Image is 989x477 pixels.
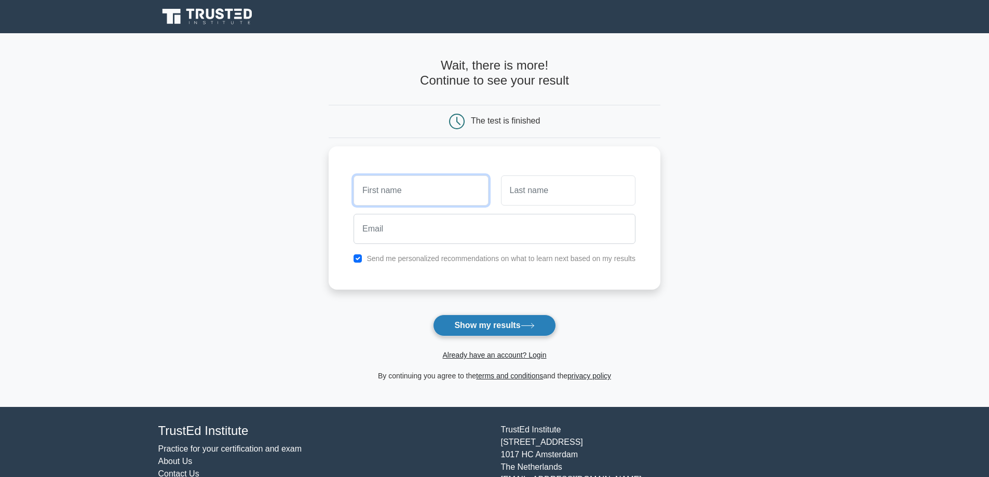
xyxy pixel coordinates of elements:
a: About Us [158,457,193,466]
div: By continuing you agree to the and the [322,370,667,382]
a: privacy policy [567,372,611,380]
input: Last name [501,175,635,206]
a: Practice for your certification and exam [158,444,302,453]
h4: TrustEd Institute [158,424,489,439]
a: Already have an account? Login [442,351,546,359]
label: Send me personalized recommendations on what to learn next based on my results [367,254,635,263]
a: terms and conditions [476,372,543,380]
h4: Wait, there is more! Continue to see your result [329,58,660,88]
input: First name [354,175,488,206]
input: Email [354,214,635,244]
div: The test is finished [471,116,540,125]
button: Show my results [433,315,556,336]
